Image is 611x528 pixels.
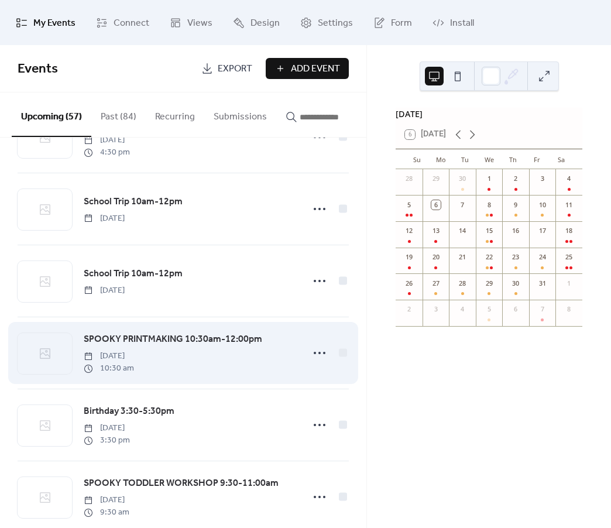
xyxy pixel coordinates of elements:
[511,200,520,210] div: 9
[84,332,262,347] a: SPOOKY PRINTMAKING 10:30am-12:00pm
[538,304,547,314] div: 7
[161,5,221,40] a: Views
[84,476,279,491] span: SPOOKY TODDLER WORKSHOP 9:30-11:00am
[485,226,494,235] div: 15
[511,304,520,314] div: 6
[266,58,349,79] button: Add Event
[84,362,134,375] span: 10:30 am
[485,279,494,288] div: 29
[84,146,130,159] span: 4:30 pm
[18,56,58,82] span: Events
[404,252,414,262] div: 19
[458,174,467,183] div: 30
[84,266,183,282] a: School Trip 10am-12pm
[224,5,289,40] a: Design
[396,108,582,121] div: [DATE]
[146,92,204,136] button: Recurring
[458,226,467,235] div: 14
[84,212,125,225] span: [DATE]
[187,14,212,32] span: Views
[84,422,130,434] span: [DATE]
[318,14,353,32] span: Settings
[84,134,130,146] span: [DATE]
[404,279,414,288] div: 26
[485,174,494,183] div: 1
[485,200,494,210] div: 8
[511,226,520,235] div: 16
[84,267,183,281] span: School Trip 10am-12pm
[204,92,276,136] button: Submissions
[564,279,574,288] div: 1
[84,476,279,491] a: SPOOKY TODDLER WORKSHOP 9:30-11:00am
[291,62,340,76] span: Add Event
[404,200,414,210] div: 5
[405,149,429,169] div: Su
[84,494,129,506] span: [DATE]
[291,5,362,40] a: Settings
[91,92,146,136] button: Past (84)
[538,279,547,288] div: 31
[564,252,574,262] div: 25
[431,304,441,314] div: 3
[404,174,414,183] div: 28
[458,200,467,210] div: 7
[404,226,414,235] div: 12
[12,92,91,137] button: Upcoming (57)
[511,252,520,262] div: 23
[564,200,574,210] div: 11
[84,350,134,362] span: [DATE]
[365,5,421,40] a: Form
[458,304,467,314] div: 4
[193,58,261,79] a: Export
[84,195,183,209] span: School Trip 10am-12pm
[458,252,467,262] div: 21
[453,149,477,169] div: Tu
[450,14,474,32] span: Install
[458,279,467,288] div: 28
[477,149,501,169] div: We
[564,174,574,183] div: 4
[84,284,125,297] span: [DATE]
[87,5,158,40] a: Connect
[538,226,547,235] div: 17
[114,14,149,32] span: Connect
[33,14,75,32] span: My Events
[84,506,129,519] span: 9:30 am
[538,200,547,210] div: 10
[431,226,441,235] div: 13
[511,279,520,288] div: 30
[84,434,130,447] span: 3:30 pm
[511,174,520,183] div: 2
[84,332,262,347] span: SPOOKY PRINTMAKING 10:30am-12:00pm
[250,14,280,32] span: Design
[549,149,573,169] div: Sa
[84,194,183,210] a: School Trip 10am-12pm
[564,226,574,235] div: 18
[564,304,574,314] div: 8
[424,5,483,40] a: Install
[218,62,252,76] span: Export
[431,252,441,262] div: 20
[431,279,441,288] div: 27
[84,404,174,419] span: Birthday 3:30-5:30pm
[485,304,494,314] div: 5
[485,252,494,262] div: 22
[429,149,453,169] div: Mo
[431,174,441,183] div: 29
[391,14,412,32] span: Form
[7,5,84,40] a: My Events
[538,252,547,262] div: 24
[501,149,525,169] div: Th
[525,149,549,169] div: Fr
[431,200,441,210] div: 6
[84,404,174,419] a: Birthday 3:30-5:30pm
[538,174,547,183] div: 3
[404,304,414,314] div: 2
